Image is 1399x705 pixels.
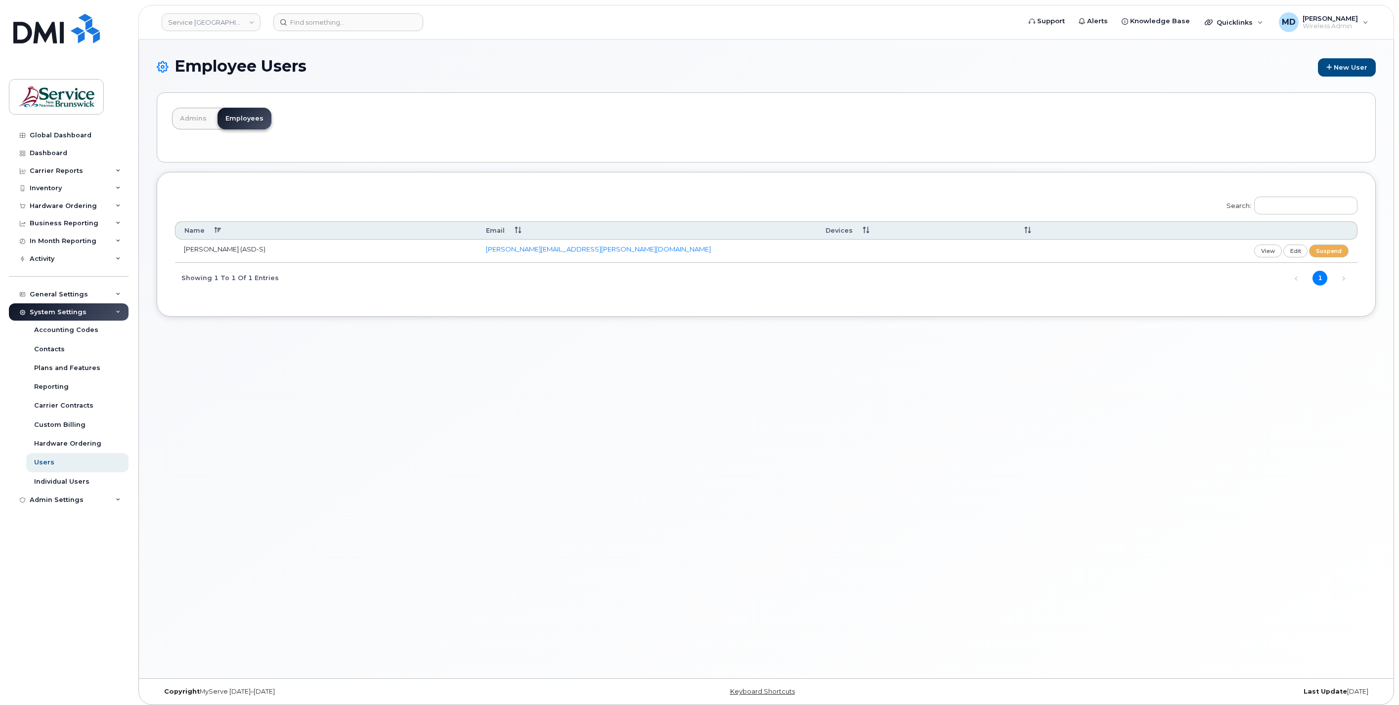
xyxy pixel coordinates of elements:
[1318,58,1376,77] a: New User
[157,688,563,696] div: MyServe [DATE]–[DATE]
[1336,271,1351,286] a: Next
[1006,221,1357,240] th: : activate to sort column ascending
[1254,197,1357,214] input: Search:
[1289,271,1304,286] a: Previous
[817,221,1006,240] th: Devices: activate to sort column ascending
[730,688,795,695] a: Keyboard Shortcuts
[218,108,271,129] a: Employees
[1283,245,1308,257] a: edit
[175,269,279,286] div: Showing 1 to 1 of 1 entries
[1304,688,1347,695] strong: Last Update
[969,688,1376,696] div: [DATE]
[175,240,477,262] td: [PERSON_NAME] (ASD-S)
[477,221,816,240] th: Email: activate to sort column ascending
[1309,245,1349,257] a: suspend
[157,57,1376,77] h1: Employee Users
[1254,245,1282,257] a: view
[172,108,215,129] a: Admins
[1312,271,1327,286] a: 1
[486,245,711,253] a: [PERSON_NAME][EMAIL_ADDRESS][PERSON_NAME][DOMAIN_NAME]
[1220,190,1357,218] label: Search:
[164,688,200,695] strong: Copyright
[175,221,477,240] th: Name: activate to sort column descending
